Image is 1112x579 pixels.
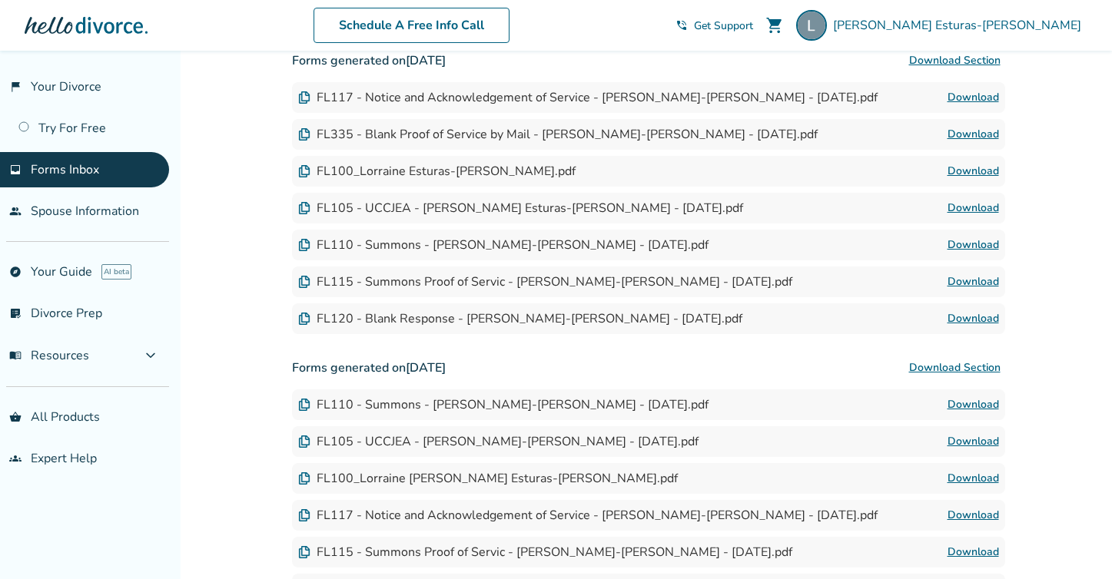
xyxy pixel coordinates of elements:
span: shopping_cart [765,16,784,35]
img: Document [298,276,310,288]
button: Download Section [905,45,1005,76]
img: Document [298,509,310,521]
a: Download [948,125,999,144]
button: Download Section [905,352,1005,383]
div: FL105 - UCCJEA - [PERSON_NAME] Esturas-[PERSON_NAME] - [DATE].pdf [298,200,743,217]
a: Download [948,432,999,451]
img: Document [298,399,310,411]
div: FL117 - Notice and Acknowledgement of Service - [PERSON_NAME]-[PERSON_NAME] - [DATE].pdf [298,89,878,106]
a: Download [948,543,999,561]
img: Document [298,435,310,448]
span: groups [9,452,22,465]
img: Document [298,202,310,214]
a: Download [948,309,999,328]
span: Forms Inbox [31,161,99,178]
div: FL115 - Summons Proof of Servic - [PERSON_NAME]-[PERSON_NAME] - [DATE].pdf [298,544,792,561]
a: Download [948,395,999,414]
a: Download [948,273,999,291]
img: Document [298,91,310,104]
span: menu_book [9,349,22,362]
img: Document [298,472,310,485]
div: FL100_Lorraine [PERSON_NAME] Esturas-[PERSON_NAME].pdf [298,470,678,487]
div: FL110 - Summons - [PERSON_NAME]-[PERSON_NAME] - [DATE].pdf [298,396,709,413]
a: Download [948,162,999,180]
span: list_alt_check [9,307,22,319]
h3: Forms generated on [DATE] [292,45,1005,76]
a: Schedule A Free Info Call [314,8,510,43]
div: FL117 - Notice and Acknowledgement of Service - [PERSON_NAME]-[PERSON_NAME] - [DATE].pdf [298,507,878,524]
div: FL110 - Summons - [PERSON_NAME]-[PERSON_NAME] - [DATE].pdf [298,237,709,253]
div: FL100_Lorraine Esturas-[PERSON_NAME].pdf [298,163,576,180]
span: [PERSON_NAME] Esturas-[PERSON_NAME] [833,17,1087,34]
a: Download [948,199,999,217]
a: Download [948,506,999,524]
div: FL115 - Summons Proof of Servic - [PERSON_NAME]-[PERSON_NAME] - [DATE].pdf [298,273,792,290]
div: FL335 - Blank Proof of Service by Mail - [PERSON_NAME]-[PERSON_NAME] - [DATE].pdf [298,126,818,143]
img: Document [298,165,310,177]
a: phone_in_talkGet Support [675,18,753,33]
span: explore [9,266,22,278]
img: Document [298,239,310,251]
img: Document [298,313,310,325]
h3: Forms generated on [DATE] [292,352,1005,383]
span: people [9,205,22,217]
a: Download [948,469,999,488]
img: Document [298,128,310,141]
span: Resources [9,347,89,364]
iframe: Chat Widget [1035,505,1112,579]
a: Download [948,88,999,107]
span: shopping_basket [9,411,22,423]
a: Download [948,236,999,254]
div: FL120 - Blank Response - [PERSON_NAME]-[PERSON_NAME] - [DATE].pdf [298,310,742,327]
span: phone_in_talk [675,19,688,31]
div: FL105 - UCCJEA - [PERSON_NAME]-[PERSON_NAME] - [DATE].pdf [298,433,699,450]
span: expand_more [141,346,160,365]
img: Document [298,546,310,558]
img: Lorraine Esturas-Pierson [796,10,827,41]
span: inbox [9,164,22,176]
span: Get Support [694,18,753,33]
span: flag_2 [9,81,22,93]
span: AI beta [101,264,131,280]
